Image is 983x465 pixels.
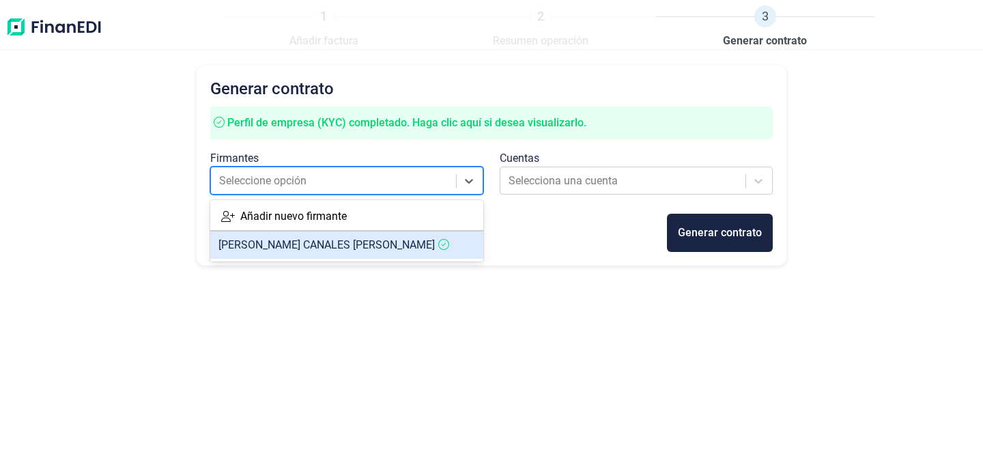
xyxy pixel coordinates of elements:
div: Firmantes [210,150,483,167]
a: 3Generar contrato [723,5,807,49]
span: [PERSON_NAME] CANALES [PERSON_NAME] [218,238,435,251]
div: Generar contrato [678,225,762,241]
img: Logo de aplicación [5,5,102,49]
div: Añadir nuevo firmante [240,208,347,225]
button: Generar contrato [667,214,773,252]
span: 3 [754,5,776,27]
h2: Generar contrato [210,79,773,98]
div: Cuentas [500,150,773,167]
span: Generar contrato [723,33,807,49]
span: Perfil de empresa (KYC) completado. Haga clic aquí si desea visualizarlo. [227,116,586,129]
button: Añadir nuevo firmante [210,203,358,230]
div: Añadir nuevo firmante [210,203,483,230]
